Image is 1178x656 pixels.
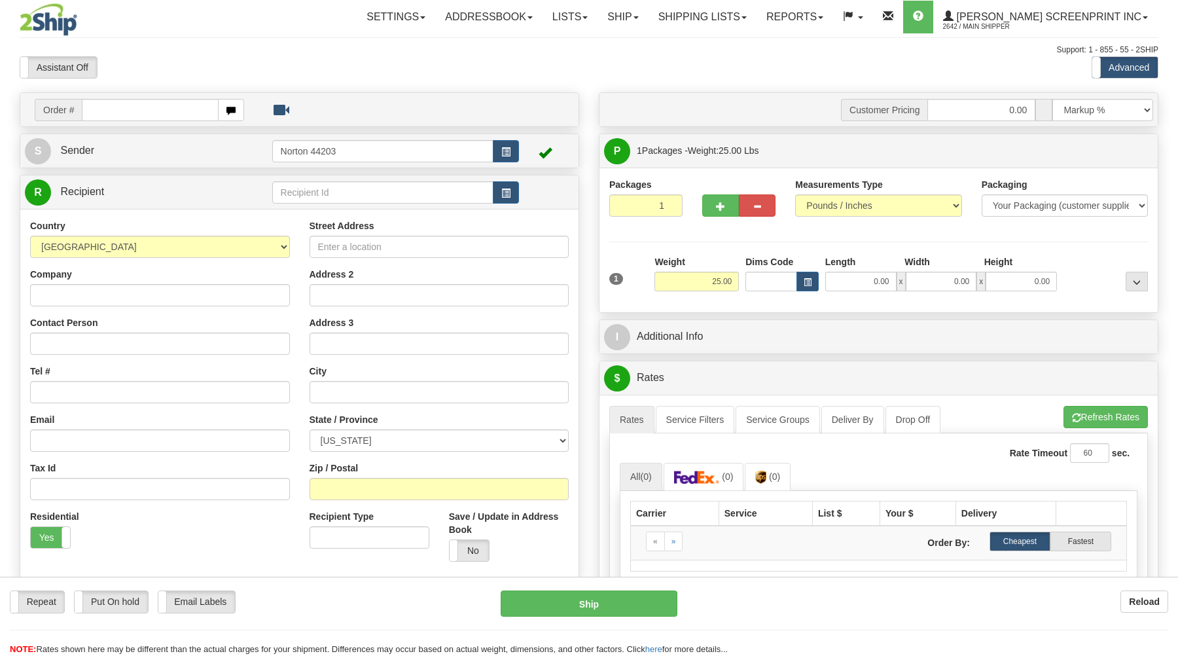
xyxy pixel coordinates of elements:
span: Lbs [744,145,759,156]
label: Cheapest [990,532,1050,551]
a: $Rates [604,365,1153,392]
div: ... [1126,272,1148,291]
a: Shipping lists [649,1,757,33]
img: UPS [755,471,766,484]
button: Refresh Rates [1063,406,1148,428]
a: Drop Off [885,406,941,433]
label: Weight [654,255,685,268]
label: Residential [30,510,79,523]
label: sec. [1112,446,1130,460]
label: Country [30,219,65,232]
label: Save / Update in Address Book [449,510,569,536]
span: x [976,272,986,291]
label: Tel # [30,365,50,378]
input: Sender Id [272,140,494,162]
span: (0) [722,471,733,482]
span: R [25,179,51,206]
span: 1 [637,145,642,156]
img: FedEx Express® [674,471,720,484]
a: IAdditional Info [604,323,1153,350]
label: Recipient Type [310,510,374,523]
a: Service Filters [656,406,735,433]
label: Height [984,255,1013,268]
iframe: chat widget [1148,261,1177,395]
span: x [897,272,906,291]
label: Address 2 [310,268,354,281]
label: Company [30,268,72,281]
span: 1 [609,273,623,285]
label: Packaging [982,178,1027,191]
label: No [450,540,489,561]
a: All [620,463,662,490]
a: Addressbook [435,1,543,33]
label: Order By: [879,532,980,549]
label: Measurements Type [795,178,883,191]
label: Assistant Off [20,57,97,78]
a: Previous [646,532,665,551]
label: Zip / Postal [310,462,359,475]
label: Advanced [1092,57,1158,78]
label: Address 3 [310,316,354,329]
label: Rate Timeout [1010,446,1067,460]
a: R Recipient [25,179,245,206]
label: Street Address [310,219,374,232]
label: Packages [609,178,652,191]
span: Packages - [637,137,759,164]
span: (0) [769,471,780,482]
a: [PERSON_NAME] Screenprint Inc 2642 / Main Shipper [933,1,1158,33]
label: Email Labels [158,591,236,612]
span: $ [604,365,630,392]
span: [PERSON_NAME] Screenprint Inc [954,11,1141,22]
span: 25.00 [719,145,741,156]
a: Rates [609,406,654,433]
a: Lists [543,1,598,33]
label: Put On hold [75,591,147,612]
a: Settings [357,1,435,33]
span: NOTE: [10,644,36,654]
label: Contact Person [30,316,98,329]
span: S [25,138,51,164]
span: 2642 / Main Shipper [943,20,1041,33]
a: here [645,644,662,654]
th: Your $ [880,501,956,526]
a: P 1Packages -Weight:25.00 Lbs [604,137,1153,164]
th: Carrier [631,501,719,526]
div: Support: 1 - 855 - 55 - 2SHIP [20,45,1158,56]
span: Weight: [688,145,759,156]
button: Reload [1120,591,1168,613]
a: Ship [598,1,648,33]
span: « [653,537,658,546]
label: Repeat [10,591,64,612]
th: List $ [812,501,880,526]
input: Recipient Id [272,181,494,204]
a: Reports [757,1,833,33]
label: State / Province [310,413,378,426]
span: Customer Pricing [841,99,927,121]
label: Length [825,255,856,268]
span: P [604,138,630,164]
span: Recipient [60,186,104,197]
button: Ship [501,591,677,617]
th: Service [719,501,812,526]
span: (0) [641,471,652,482]
label: Yes [31,527,70,548]
b: Reload [1129,596,1160,607]
span: Order # [35,99,82,121]
span: I [604,324,630,350]
th: Delivery [955,501,1056,526]
label: Width [904,255,930,268]
label: City [310,365,327,378]
label: Tax Id [30,462,56,475]
a: Next [664,532,683,551]
a: S Sender [25,137,272,164]
span: Sender [60,145,94,156]
label: Dims Code [745,255,793,268]
label: Email [30,413,54,426]
img: logo2642.jpg [20,3,77,36]
a: Service Groups [736,406,819,433]
input: Enter a location [310,236,569,258]
label: Fastest [1050,532,1111,551]
a: Deliver By [821,406,884,433]
span: » [671,537,676,546]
